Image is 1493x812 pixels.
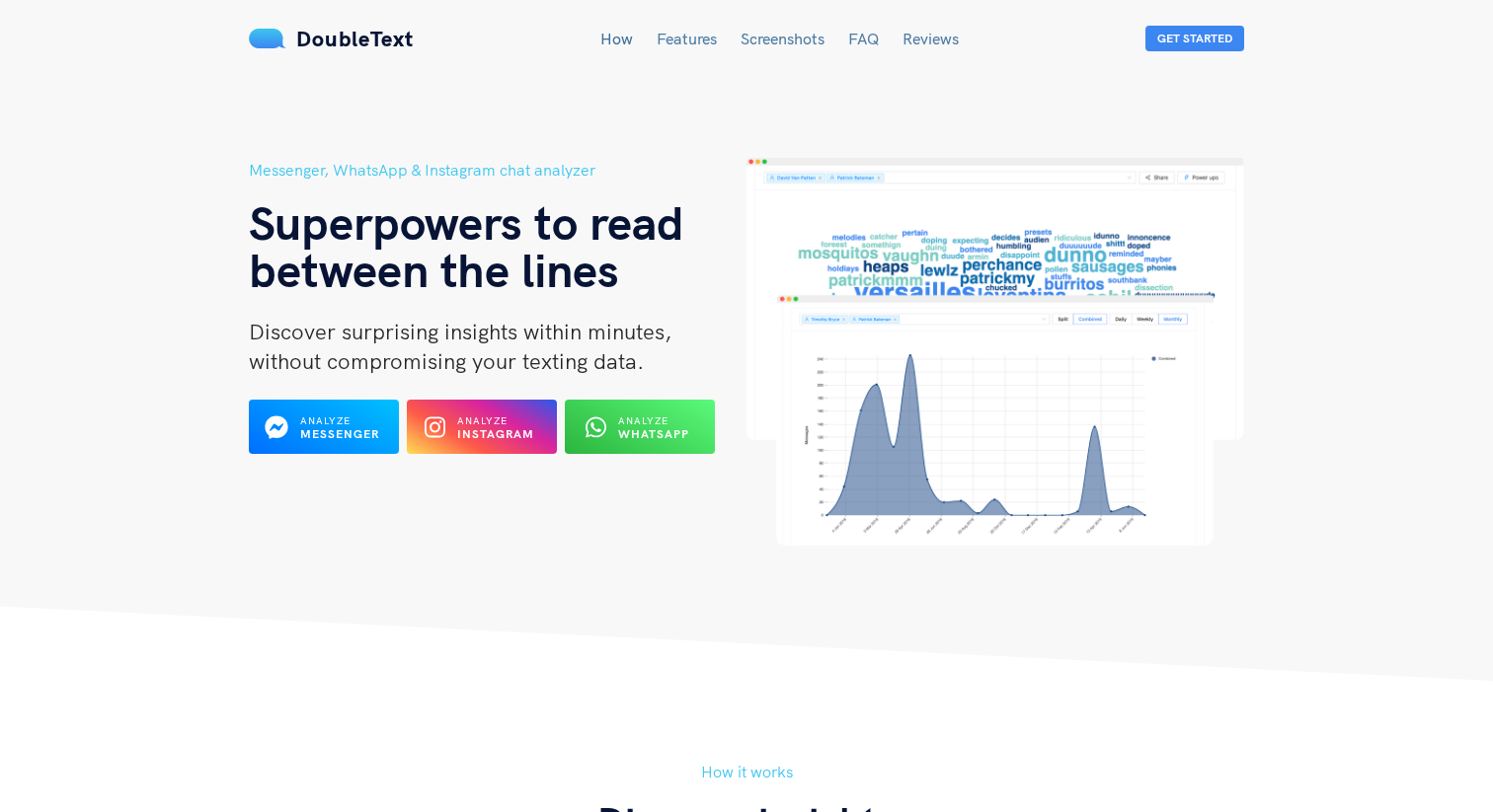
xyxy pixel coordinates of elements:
[457,414,508,427] span: Analyze
[746,158,1244,546] img: hero
[249,240,619,299] span: between the lines
[249,158,746,183] h5: Messenger, WhatsApp & Instagram chat analyzer
[296,25,414,52] span: DoubleText
[600,29,633,48] a: How
[249,347,644,375] span: without compromising your texting data.
[249,25,414,52] a: DoubleText
[407,400,557,454] button: Analyze Instagram
[407,425,557,443] a: Analyze Instagram
[457,426,534,441] b: Instagram
[565,425,715,443] a: Analyze WhatsApp
[565,400,715,454] button: Analyze WhatsApp
[1145,26,1244,51] button: Get Started
[657,29,717,48] a: Features
[300,414,351,427] span: Analyze
[249,29,286,48] img: mS3x8y1f88AAAAABJRU5ErkJggg==
[741,29,825,48] a: Screenshots
[249,192,684,252] span: Superpowers to read
[618,414,668,427] span: Analyze
[903,29,959,48] a: Reviews
[249,400,399,454] button: Analyze Messenger
[300,426,379,441] b: Messenger
[618,426,689,441] b: WhatsApp
[249,760,1244,784] h5: How it works
[249,318,671,345] span: Discover surprising insights within minutes,
[848,29,879,48] a: FAQ
[249,425,399,443] a: Analyze Messenger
